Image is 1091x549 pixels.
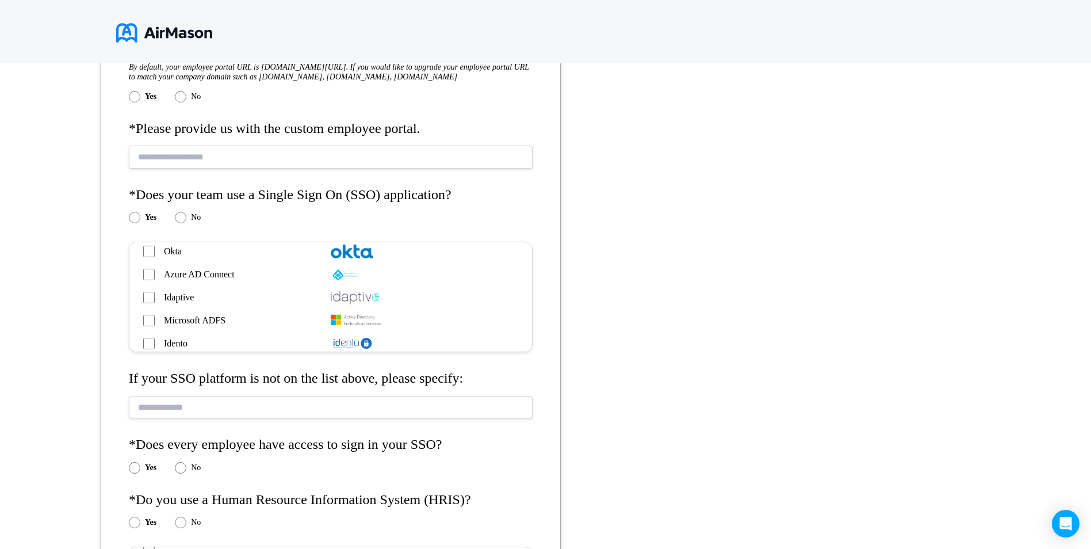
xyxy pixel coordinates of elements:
[331,314,389,327] img: MS_ADFS
[129,187,533,203] h4: *Does your team use a Single Sign On (SSO) application?
[129,437,533,453] h4: *Does every employee have access to sign in your SSO?
[143,338,155,349] input: Idento
[191,463,201,472] label: No
[129,62,533,82] h5: By default, your employee portal URL is [DOMAIN_NAME][URL]. If you would like to upgrade your emp...
[164,269,235,280] span: Azure AD Connect
[191,92,201,101] label: No
[145,518,156,527] label: Yes
[143,246,155,257] input: Okta
[164,315,225,326] span: Microsoft ADFS
[129,121,533,137] h4: *Please provide us with the custom employee portal.
[129,492,533,508] h4: *Do you use a Human Resource Information System (HRIS)?
[1052,510,1079,537] div: Open Intercom Messenger
[331,245,373,258] img: Okta
[331,268,362,281] img: MS_ADFS
[116,18,212,47] img: logo
[164,292,194,303] span: Idaptive
[164,246,182,257] span: Okta
[191,518,201,527] label: No
[143,292,155,303] input: Idaptive
[145,92,156,101] label: Yes
[145,213,156,222] label: Yes
[143,315,155,326] input: Microsoft ADFS
[331,337,373,350] img: Idento
[164,338,187,349] span: Idento
[191,213,201,222] label: No
[143,269,155,280] input: Azure AD Connect
[331,291,380,304] img: Idaptive
[129,371,533,387] h4: If your SSO platform is not on the list above, please specify:
[145,463,156,472] label: Yes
